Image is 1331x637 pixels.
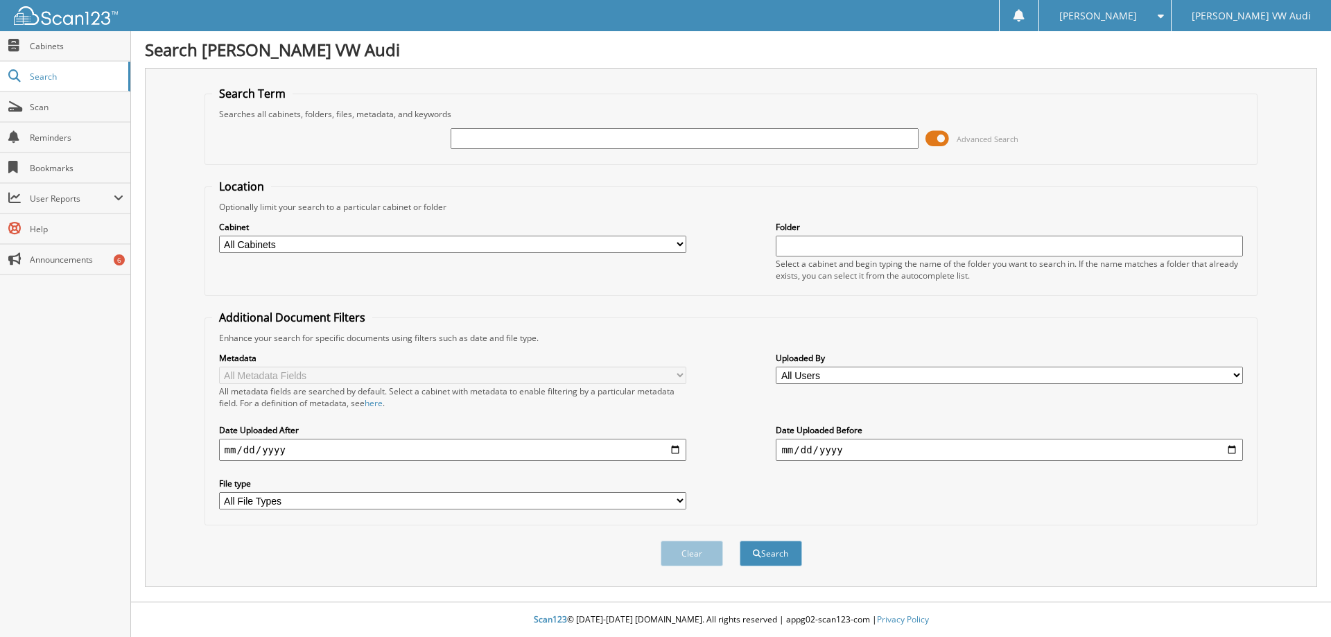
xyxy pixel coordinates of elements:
div: Optionally limit your search to a particular cabinet or folder [212,201,1251,213]
a: Privacy Policy [877,613,929,625]
button: Search [740,541,802,566]
button: Clear [661,541,723,566]
legend: Additional Document Filters [212,310,372,325]
a: here [365,397,383,409]
label: Metadata [219,352,686,364]
span: [PERSON_NAME] VW Audi [1192,12,1311,20]
span: Bookmarks [30,162,123,174]
label: File type [219,478,686,489]
input: end [776,439,1243,461]
label: Folder [776,221,1243,233]
div: Searches all cabinets, folders, files, metadata, and keywords [212,108,1251,120]
div: Select a cabinet and begin typing the name of the folder you want to search in. If the name match... [776,258,1243,281]
legend: Location [212,179,271,194]
span: Scan123 [534,613,567,625]
span: [PERSON_NAME] [1059,12,1137,20]
div: All metadata fields are searched by default. Select a cabinet with metadata to enable filtering b... [219,385,686,409]
div: Enhance your search for specific documents using filters such as date and file type. [212,332,1251,344]
label: Cabinet [219,221,686,233]
div: 6 [114,254,125,265]
label: Date Uploaded Before [776,424,1243,436]
span: Announcements [30,254,123,265]
span: Search [30,71,121,82]
label: Date Uploaded After [219,424,686,436]
h1: Search [PERSON_NAME] VW Audi [145,38,1317,61]
span: Scan [30,101,123,113]
img: scan123-logo-white.svg [14,6,118,25]
span: Advanced Search [957,134,1018,144]
span: Cabinets [30,40,123,52]
input: start [219,439,686,461]
legend: Search Term [212,86,293,101]
span: User Reports [30,193,114,204]
span: Reminders [30,132,123,143]
span: Help [30,223,123,235]
label: Uploaded By [776,352,1243,364]
div: © [DATE]-[DATE] [DOMAIN_NAME]. All rights reserved | appg02-scan123-com | [131,603,1331,637]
